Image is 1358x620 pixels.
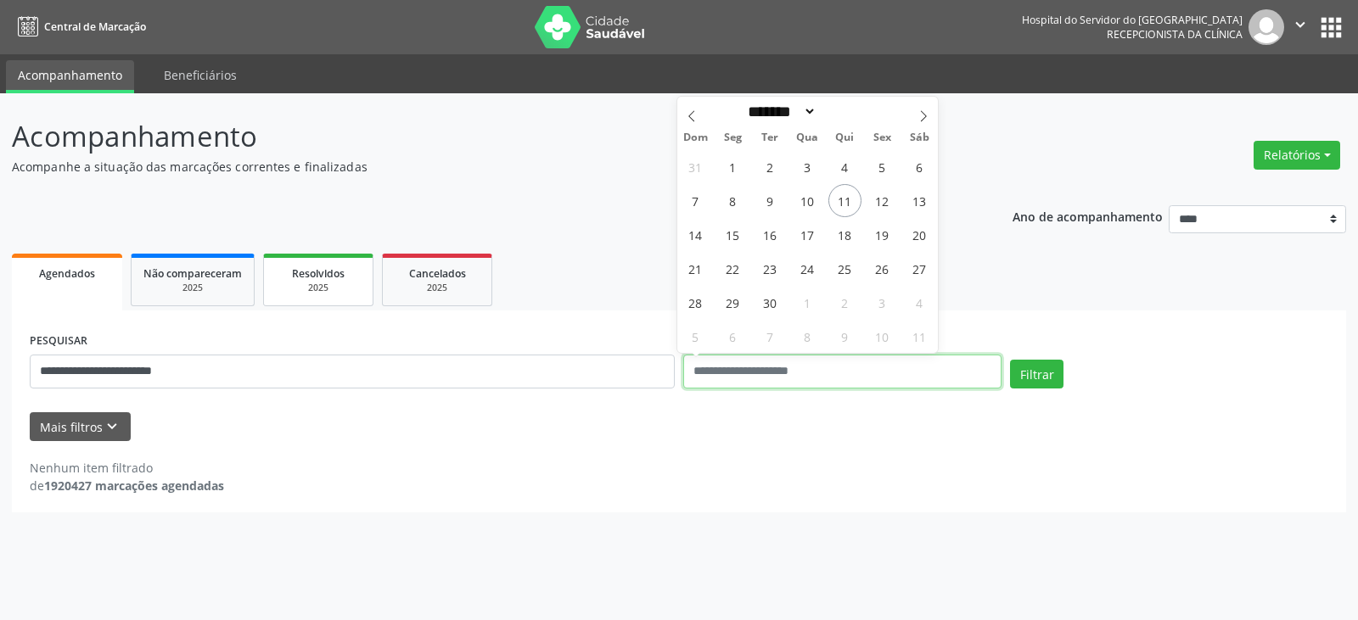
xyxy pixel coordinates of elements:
[754,252,787,285] span: Setembro 23, 2025
[816,103,873,120] input: Year
[6,60,134,93] a: Acompanhamento
[679,320,712,353] span: Outubro 5, 2025
[30,412,131,442] button: Mais filtroskeyboard_arrow_down
[828,252,861,285] span: Setembro 25, 2025
[828,184,861,217] span: Setembro 11, 2025
[828,286,861,319] span: Outubro 2, 2025
[679,150,712,183] span: Agosto 31, 2025
[679,252,712,285] span: Setembro 21, 2025
[754,320,787,353] span: Outubro 7, 2025
[1284,9,1316,45] button: 
[903,218,936,251] span: Setembro 20, 2025
[901,132,938,143] span: Sáb
[44,478,224,494] strong: 1920427 marcações agendadas
[791,184,824,217] span: Setembro 10, 2025
[754,286,787,319] span: Setembro 30, 2025
[12,115,946,158] p: Acompanhamento
[143,266,242,281] span: Não compareceram
[754,218,787,251] span: Setembro 16, 2025
[30,459,224,477] div: Nenhum item filtrado
[828,150,861,183] span: Setembro 4, 2025
[103,417,121,436] i: keyboard_arrow_down
[39,266,95,281] span: Agendados
[716,218,749,251] span: Setembro 15, 2025
[866,150,899,183] span: Setembro 5, 2025
[1010,360,1063,388] button: Filtrar
[866,184,899,217] span: Setembro 12, 2025
[395,282,480,294] div: 2025
[276,282,361,294] div: 2025
[679,286,712,319] span: Setembro 28, 2025
[903,320,936,353] span: Outubro 11, 2025
[903,150,936,183] span: Setembro 6, 2025
[791,320,824,353] span: Outubro 8, 2025
[828,218,861,251] span: Setembro 18, 2025
[828,320,861,353] span: Outubro 9, 2025
[1291,15,1310,34] i: 
[1013,205,1163,226] p: Ano de acompanhamento
[716,150,749,183] span: Setembro 1, 2025
[866,252,899,285] span: Setembro 26, 2025
[716,252,749,285] span: Setembro 22, 2025
[1254,141,1340,170] button: Relatórios
[754,184,787,217] span: Setembro 9, 2025
[30,328,87,355] label: PESQUISAR
[679,184,712,217] span: Setembro 7, 2025
[754,150,787,183] span: Setembro 2, 2025
[791,218,824,251] span: Setembro 17, 2025
[866,218,899,251] span: Setembro 19, 2025
[716,184,749,217] span: Setembro 8, 2025
[1249,9,1284,45] img: img
[12,158,946,176] p: Acompanhe a situação das marcações correntes e finalizadas
[743,103,817,120] select: Month
[1022,13,1243,27] div: Hospital do Servidor do [GEOGRAPHIC_DATA]
[826,132,863,143] span: Qui
[788,132,826,143] span: Qua
[677,132,715,143] span: Dom
[679,218,712,251] span: Setembro 14, 2025
[903,286,936,319] span: Outubro 4, 2025
[716,320,749,353] span: Outubro 6, 2025
[44,20,146,34] span: Central de Marcação
[791,286,824,319] span: Outubro 1, 2025
[716,286,749,319] span: Setembro 29, 2025
[866,286,899,319] span: Outubro 3, 2025
[30,477,224,494] div: de
[1316,13,1346,42] button: apps
[791,150,824,183] span: Setembro 3, 2025
[292,266,345,281] span: Resolvidos
[903,184,936,217] span: Setembro 13, 2025
[152,60,249,90] a: Beneficiários
[863,132,901,143] span: Sex
[12,13,146,41] a: Central de Marcação
[1107,27,1243,42] span: Recepcionista da clínica
[751,132,788,143] span: Ter
[791,252,824,285] span: Setembro 24, 2025
[866,320,899,353] span: Outubro 10, 2025
[409,266,466,281] span: Cancelados
[714,132,751,143] span: Seg
[903,252,936,285] span: Setembro 27, 2025
[143,282,242,294] div: 2025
